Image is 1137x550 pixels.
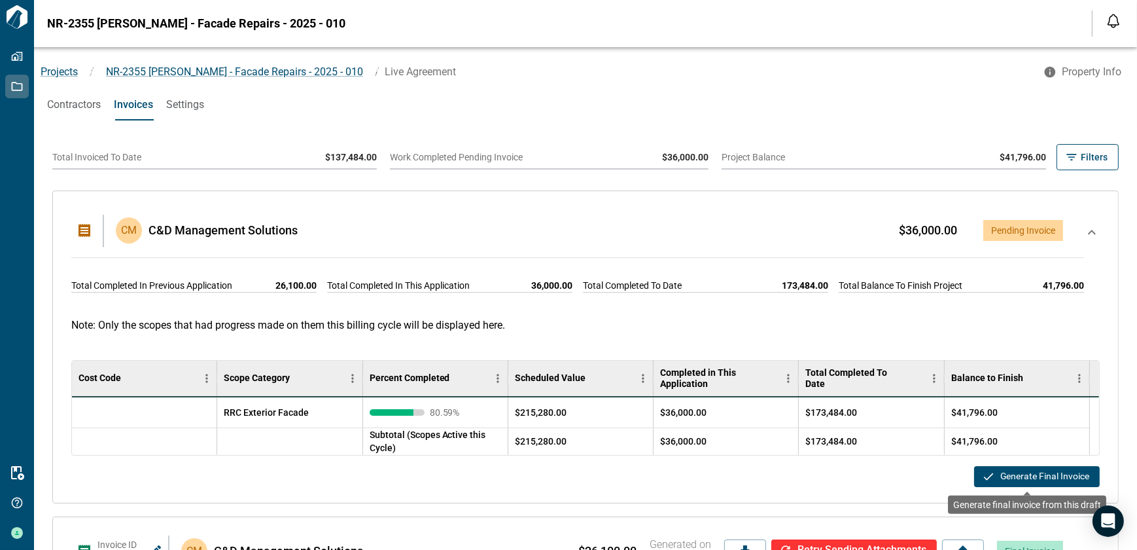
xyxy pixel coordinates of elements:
[363,360,508,397] div: Percent Completed
[41,65,78,78] a: Projects
[660,367,778,390] div: Completed in This Application
[654,360,799,397] div: Completed in This Application
[662,152,708,162] span: $36,000.00
[71,279,232,292] span: Total Completed In Previous Application
[953,500,1101,510] span: Generate final invoice from this draft
[390,152,523,162] span: Work Completed Pending Invoice
[531,279,572,292] span: 36,000.00
[343,369,362,388] button: Menu
[370,430,486,453] span: Subtotal (Scopes Active this Cycle)
[991,225,1055,236] span: Pending Invoice
[79,373,121,384] div: Cost Code
[1070,369,1089,388] button: Menu
[1043,279,1084,292] span: 41,796.00
[660,435,707,448] span: $36,000.00
[114,98,153,111] span: Invoices
[121,223,137,238] p: CM
[1081,151,1108,164] span: Filters
[945,360,1090,397] div: Balance to Finish
[325,152,377,162] span: $137,484.00
[974,466,1100,487] button: Generate Final Invoice
[275,279,317,292] span: 26,100.00
[224,406,309,419] span: RRC Exterior Facade
[66,202,1105,306] div: CMC&D Management Solutions $36,000.00Pending InvoiceTotal Completed In Previous Application26,100...
[166,98,204,111] span: Settings
[430,408,469,417] span: 80.59 %
[217,360,362,397] div: Scope Category
[805,367,905,390] div: Total Completed To Date
[583,279,682,292] span: Total Completed To Date
[34,64,1036,80] nav: breadcrumb
[1057,144,1119,170] button: Filters
[839,279,962,292] span: Total Balance To Finish Project
[47,98,101,111] span: Contractors
[924,369,944,388] button: Menu
[722,152,785,162] span: Project Balance
[805,435,857,448] span: $173,484.00
[224,373,290,384] div: Scope Category
[327,279,470,292] span: Total Completed In This Application
[488,369,508,388] button: Menu
[197,369,217,388] button: Menu
[370,373,450,384] div: Percent Completed
[951,435,998,448] span: $41,796.00
[1103,10,1124,31] button: Open notification feed
[515,373,586,384] div: Scheduled Value
[385,65,456,78] span: Live Agreement
[782,279,828,292] span: 173,484.00
[1036,60,1132,84] button: Property Info
[805,406,857,419] span: $173,484.00
[799,360,944,397] div: Total Completed To Date
[899,224,957,237] span: $36,000.00
[149,224,298,237] span: C&D Management Solutions
[951,373,1023,384] div: Balance to Finish
[52,152,141,162] span: Total Invoiced To Date
[660,406,707,419] span: $36,000.00
[71,319,1100,331] p: Note: Only the scopes that had progress made on them this billing cycle will be displayed here.
[47,17,345,30] span: NR-2355 [PERSON_NAME] - Facade Repairs - 2025 - 010
[1093,505,1124,537] div: Open Intercom Messenger
[515,406,567,419] span: $215,280.00
[1062,65,1121,79] span: Property Info
[515,435,567,448] span: $215,280.00
[778,369,798,388] button: Menu
[106,65,363,78] span: NR-2355 [PERSON_NAME] - Facade Repairs - 2025 - 010
[72,360,217,397] div: Cost Code
[97,540,137,550] span: Invoice ID
[1000,152,1046,162] span: $41,796.00
[633,369,653,388] button: Menu
[906,369,924,388] button: Sort
[34,89,1137,120] div: base tabs
[508,360,654,397] div: Scheduled Value
[951,406,998,419] span: $41,796.00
